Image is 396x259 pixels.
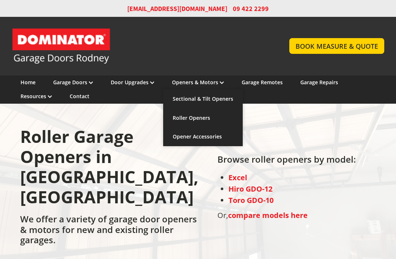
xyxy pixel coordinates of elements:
a: Excel [228,173,247,182]
a: Garage Remotes [242,79,283,86]
a: Home [21,79,36,86]
a: Contact [70,93,89,100]
a: compare models here [228,210,308,220]
h1: Roller Garage Openers in [GEOGRAPHIC_DATA], [GEOGRAPHIC_DATA] [20,126,198,214]
a: Hiro GDO-12 [228,184,272,194]
a: Garage Repairs [300,79,338,86]
a: Garage Doors [53,79,93,86]
a: BOOK MEASURE & QUOTE [289,38,384,54]
a: Door Upgrades [111,79,154,86]
h2: We offer a variety of garage door openers & motors for new and existing roller garages. [20,214,198,249]
a: Roller Openers [163,108,243,127]
a: Toro GDO-10 [228,195,274,205]
a: 09 422 2299 [233,4,269,13]
a: Garage Door and Secure Access Solutions homepage [12,28,275,64]
a: Opener Accessories [163,127,243,146]
h2: Browse roller openers by model: [217,154,356,168]
a: Resources [21,93,52,100]
p: Or, [217,210,356,221]
a: Openers & Motors [172,79,224,86]
a: Sectional & Tilt Openers [163,89,243,108]
a: [EMAIL_ADDRESS][DOMAIN_NAME] [127,4,227,13]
